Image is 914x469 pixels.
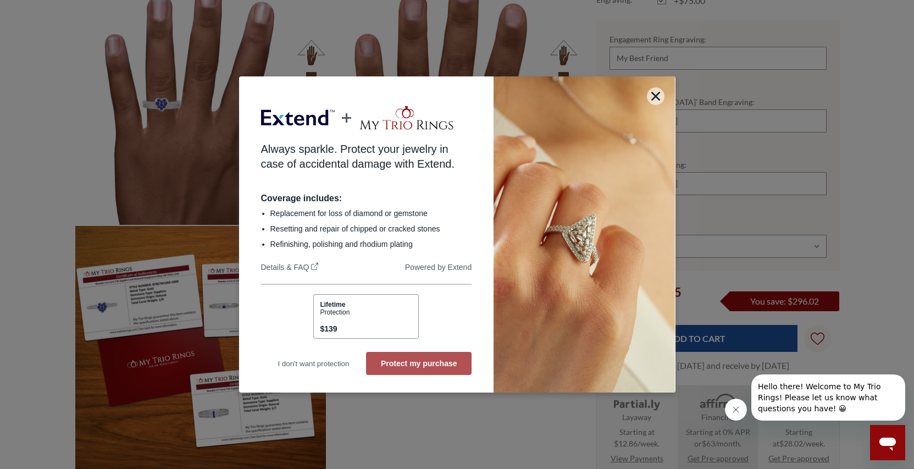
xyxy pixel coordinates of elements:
[261,352,367,375] button: I don't want protection
[270,239,472,250] li: Refinishing, polishing and rhodium plating
[270,208,472,219] li: Replacement for loss of diamond or gemstone
[405,263,472,274] div: Powered by Extend
[366,352,472,375] button: Protect my purchase
[320,301,345,308] span: Lifetime
[261,194,472,203] div: Coverage includes:
[261,101,335,134] img: Extend logo
[870,425,905,460] iframe: Button to launch messaging window
[751,374,905,421] iframe: Message from company
[358,104,455,131] img: merchant logo
[313,294,419,339] button: LifetimeProtection$139
[261,263,319,274] a: Details & FAQ
[270,223,472,234] li: Resetting and repair of chipped or cracked stones
[320,322,337,335] span: $139
[725,399,747,421] iframe: Close message
[261,143,455,170] span: Always sparkle. Protect your jewelry in case of accidental damage with Extend.
[320,308,350,316] span: Protection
